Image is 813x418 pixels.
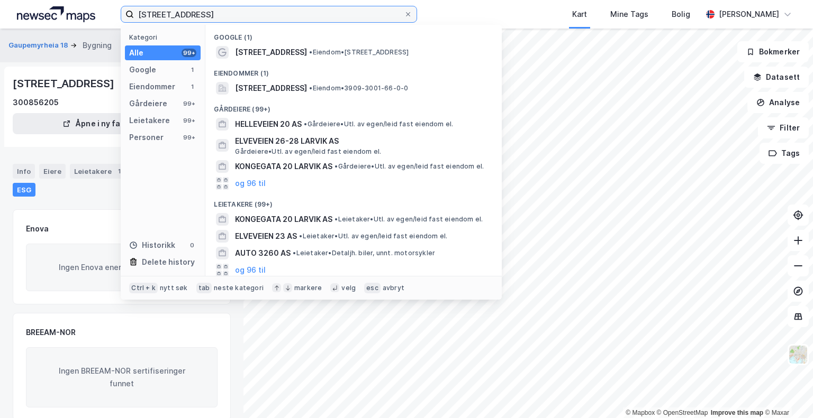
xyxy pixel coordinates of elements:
[294,284,322,292] div: markere
[610,8,648,21] div: Mine Tags
[309,84,312,92] span: •
[309,48,409,57] span: Eiendom • [STREET_ADDRESS]
[335,162,484,171] span: Gårdeiere • Utl. av egen/leid fast eiendom el.
[129,131,164,144] div: Personer
[737,41,809,62] button: Bokmerker
[760,367,813,418] div: Kontrollprogram for chat
[235,135,489,147] span: ELVEVEIEN 26-28 LARVIK AS
[235,247,291,259] span: AUTO 3260 AS
[235,82,307,95] span: [STREET_ADDRESS]
[188,66,196,74] div: 1
[293,249,435,257] span: Leietaker • Detaljh. biler, unnt. motorsykler
[335,215,338,223] span: •
[304,120,307,128] span: •
[182,49,196,57] div: 99+
[383,284,404,292] div: avbryt
[17,6,95,22] img: logo.a4113a55bc3d86da70a041830d287a7e.svg
[626,409,655,416] a: Mapbox
[83,39,112,52] div: Bygning
[129,47,143,59] div: Alle
[160,284,188,292] div: nytt søk
[129,283,158,293] div: Ctrl + k
[304,120,453,128] span: Gårdeiere • Utl. av egen/leid fast eiendom el.
[70,164,129,179] div: Leietakere
[747,92,809,113] button: Analyse
[182,99,196,108] div: 99+
[129,33,201,41] div: Kategori
[758,117,809,138] button: Filter
[364,283,381,293] div: esc
[214,284,264,292] div: neste kategori
[335,215,483,224] span: Leietaker • Utl. av egen/leid fast eiendom el.
[13,96,59,109] div: 300856205
[309,84,408,92] span: Eiendom • 3909-3001-66-0-0
[182,116,196,125] div: 99+
[129,63,156,76] div: Google
[235,118,302,131] span: HELLEVEIEN 20 AS
[788,345,808,365] img: Z
[13,113,180,134] button: Åpne i ny fane
[760,367,813,418] iframe: Chat Widget
[129,239,175,252] div: Historikk
[205,192,502,211] div: Leietakere (99+)
[129,80,175,93] div: Eiendommer
[760,143,809,164] button: Tags
[196,283,212,293] div: tab
[129,114,170,127] div: Leietakere
[293,249,296,257] span: •
[235,147,381,156] span: Gårdeiere • Utl. av egen/leid fast eiendom el.
[8,40,70,51] button: Gaupemyrheia 18
[744,67,809,88] button: Datasett
[299,232,447,240] span: Leietaker • Utl. av egen/leid fast eiendom el.
[235,264,266,276] button: og 96 til
[114,166,124,177] div: 1
[129,97,167,110] div: Gårdeiere
[26,222,49,235] div: Enova
[205,97,502,116] div: Gårdeiere (99+)
[26,244,218,291] div: Ingen Enova energiattester funnet
[188,82,196,91] div: 1
[13,183,35,197] div: ESG
[299,232,302,240] span: •
[235,160,332,173] span: KONGEGATA 20 LARVIK AS
[335,162,338,170] span: •
[235,177,266,190] button: og 96 til
[26,347,218,407] div: Ingen BREEAM-NOR sertifiseringer funnet
[572,8,587,21] div: Kart
[205,25,502,44] div: Google (1)
[13,164,35,179] div: Info
[657,409,708,416] a: OpenStreetMap
[672,8,690,21] div: Bolig
[182,133,196,142] div: 99+
[309,48,312,56] span: •
[711,409,763,416] a: Improve this map
[719,8,779,21] div: [PERSON_NAME]
[134,6,404,22] input: Søk på adresse, matrikkel, gårdeiere, leietakere eller personer
[235,46,307,59] span: [STREET_ADDRESS]
[13,75,116,92] div: [STREET_ADDRESS]
[142,256,195,268] div: Delete history
[235,213,332,226] span: KONGEGATA 20 LARVIK AS
[188,241,196,249] div: 0
[26,326,76,339] div: BREEAM-NOR
[235,230,297,243] span: ELVEVEIEN 23 AS
[341,284,356,292] div: velg
[205,61,502,80] div: Eiendommer (1)
[39,164,66,179] div: Eiere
